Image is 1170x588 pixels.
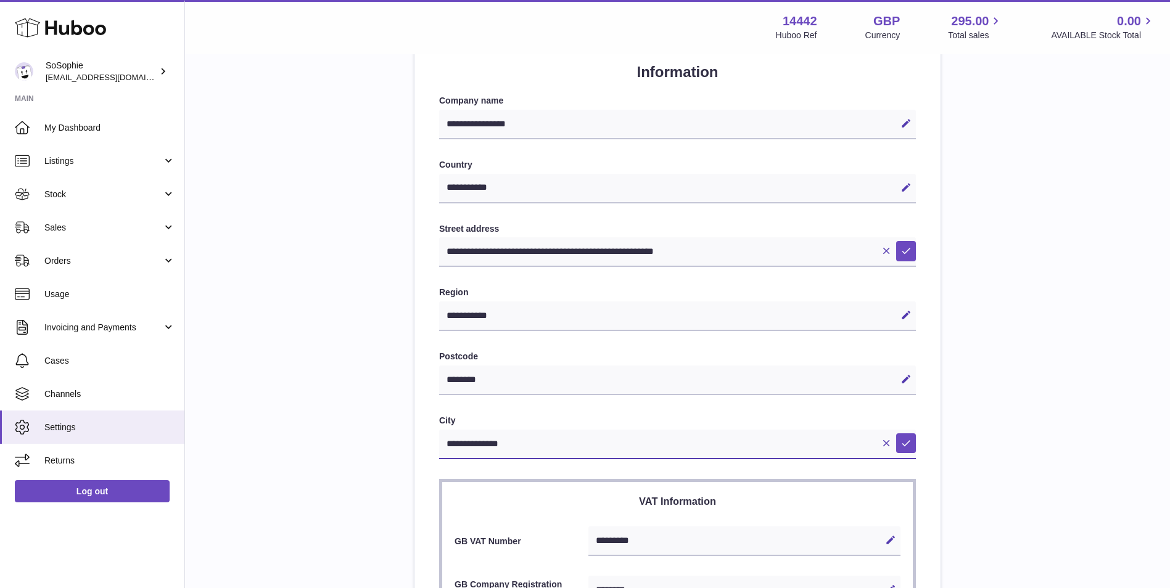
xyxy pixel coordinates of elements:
[865,30,900,41] div: Currency
[44,355,175,367] span: Cases
[44,422,175,433] span: Settings
[948,13,1003,41] a: 295.00 Total sales
[44,155,162,167] span: Listings
[46,60,157,83] div: SoSophie
[455,494,900,508] h3: VAT Information
[439,159,916,171] label: Country
[948,30,1003,41] span: Total sales
[439,415,916,427] label: City
[44,122,175,134] span: My Dashboard
[44,388,175,400] span: Channels
[439,95,916,107] label: Company name
[1051,30,1155,41] span: AVAILABLE Stock Total
[776,30,817,41] div: Huboo Ref
[951,13,989,30] span: 295.00
[783,13,817,30] strong: 14442
[46,72,181,82] span: [EMAIL_ADDRESS][DOMAIN_NAME]
[44,322,162,333] span: Invoicing and Payments
[873,13,900,30] strong: GBP
[44,222,162,234] span: Sales
[439,62,916,82] h2: Information
[15,62,33,81] img: internalAdmin-14442@internal.huboo.com
[1117,13,1141,30] span: 0.00
[439,223,916,235] label: Street address
[44,189,162,200] span: Stock
[44,455,175,467] span: Returns
[15,480,170,502] a: Log out
[439,287,916,298] label: Region
[44,255,162,267] span: Orders
[439,351,916,362] label: Postcode
[1051,13,1155,41] a: 0.00 AVAILABLE Stock Total
[455,536,588,547] label: GB VAT Number
[44,288,175,300] span: Usage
